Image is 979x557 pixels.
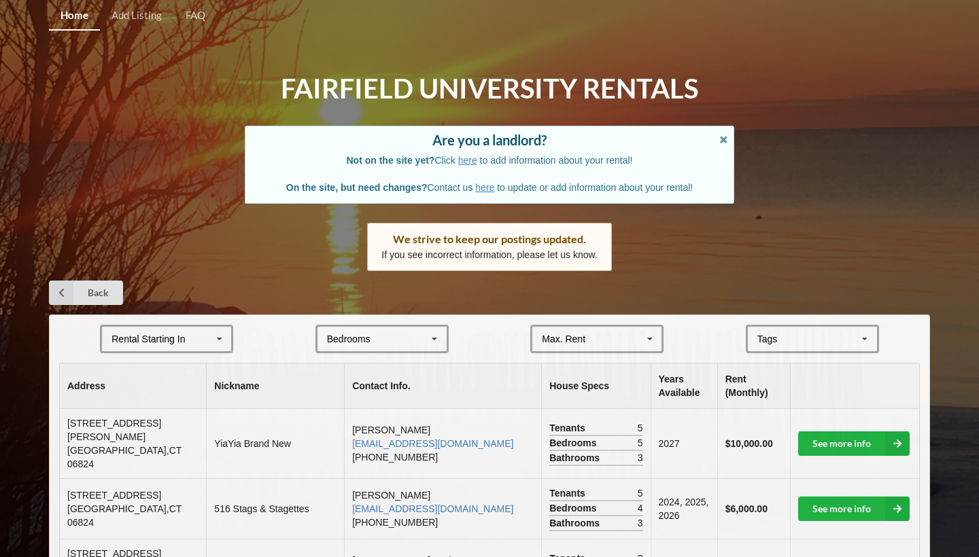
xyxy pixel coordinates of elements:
p: If you see incorrect information, please let us know. [381,248,598,262]
b: Not on the site yet? [347,155,435,166]
a: Back [49,281,123,305]
td: [PERSON_NAME] [PHONE_NUMBER] [344,409,541,478]
div: Tags [754,331,797,347]
th: House Specs [541,363,650,409]
td: 516 Stags & Stagettes [206,478,344,539]
a: Home [49,1,100,31]
a: See more info [798,431,910,456]
h1: Fairfield University Rentals [281,71,698,106]
span: 3 [638,451,643,465]
span: Bathrooms [549,451,603,465]
span: [GEOGRAPHIC_DATA] , CT 06824 [67,445,182,469]
th: Address [60,363,206,409]
td: 2027 [651,409,717,478]
b: On the site, but need changes? [286,182,428,193]
div: Rental Starting In [111,334,185,344]
span: Contact us to update or add information about your rental! [286,182,693,193]
span: [STREET_ADDRESS][PERSON_NAME] [67,418,161,442]
th: Years Available [651,363,717,409]
span: Bedrooms [549,436,600,450]
a: [EMAIL_ADDRESS][DOMAIN_NAME] [352,503,513,514]
span: [STREET_ADDRESS] [67,490,161,501]
span: Click to add information about your rental! [347,155,633,166]
span: 3 [638,516,643,530]
b: $6,000.00 [725,503,768,514]
div: Are you a landlord? [259,133,720,147]
th: Rent (Monthly) [717,363,790,409]
span: Bedrooms [549,501,600,515]
td: 2024, 2025, 2026 [651,478,717,539]
a: here [475,182,494,193]
th: Contact Info. [344,363,541,409]
td: YiaYia Brand New [206,409,344,478]
span: Bathrooms [549,516,603,530]
span: 5 [638,436,643,450]
span: Tenants [549,421,589,435]
div: Bedrooms [327,334,371,344]
td: [PERSON_NAME] [PHONE_NUMBER] [344,478,541,539]
span: Tenants [549,486,589,500]
a: FAQ [174,1,217,31]
span: 5 [638,486,643,500]
a: here [458,155,477,166]
th: Nickname [206,363,344,409]
a: [EMAIL_ADDRESS][DOMAIN_NAME] [352,438,513,449]
a: Add Listing [100,1,173,31]
span: 4 [638,501,643,515]
div: We strive to keep our postings updated. [381,232,598,246]
span: 5 [638,421,643,435]
span: [GEOGRAPHIC_DATA] , CT 06824 [67,503,182,528]
b: $10,000.00 [725,438,773,449]
div: Max. Rent [542,334,585,344]
a: See more info [798,497,910,521]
